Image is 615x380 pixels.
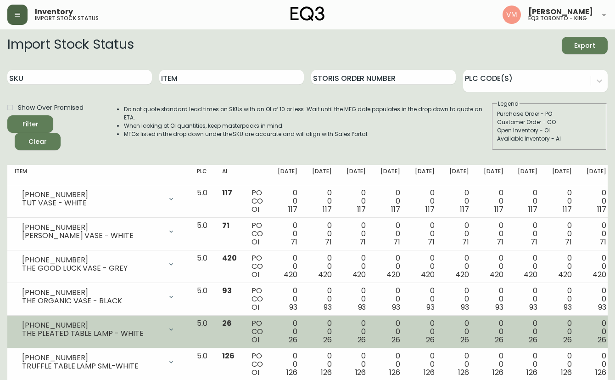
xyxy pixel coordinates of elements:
[562,37,608,54] button: Export
[190,316,215,348] td: 5.0
[312,287,332,312] div: 0 0
[22,321,162,329] div: [PHONE_NUMBER]
[415,352,435,377] div: 0 0
[495,335,503,345] span: 26
[415,287,435,312] div: 0 0
[460,204,469,215] span: 117
[222,187,232,198] span: 117
[252,319,263,344] div: PO CO
[190,218,215,250] td: 5.0
[389,367,400,378] span: 126
[312,189,332,214] div: 0 0
[391,335,400,345] span: 26
[449,254,469,279] div: 0 0
[425,204,435,215] span: 117
[587,189,606,214] div: 0 0
[415,221,435,246] div: 0 0
[552,352,572,377] div: 0 0
[415,189,435,214] div: 0 0
[22,136,53,147] span: Clear
[252,269,259,280] span: OI
[476,165,511,185] th: [DATE]
[124,122,491,130] li: When looking at OI quantities, keep masterpacks in mind.
[252,335,259,345] span: OI
[563,204,572,215] span: 117
[7,165,190,185] th: Item
[561,367,572,378] span: 126
[15,254,182,274] div: [PHONE_NUMBER]THE GOOD LUCK VASE - GREY
[190,165,215,185] th: PLC
[518,189,537,214] div: 0 0
[393,237,400,247] span: 71
[569,40,600,51] span: Export
[222,351,235,361] span: 126
[324,302,332,312] span: 93
[35,16,99,21] h5: import stock status
[529,302,537,312] span: 93
[278,254,297,279] div: 0 0
[518,352,537,377] div: 0 0
[252,367,259,378] span: OI
[484,319,503,344] div: 0 0
[598,302,606,312] span: 93
[424,367,435,378] span: 126
[252,204,259,215] span: OI
[278,319,297,344] div: 0 0
[599,237,606,247] span: 71
[497,110,602,118] div: Purchase Order - PO
[587,319,606,344] div: 0 0
[291,237,297,247] span: 71
[495,302,503,312] span: 93
[352,269,366,280] span: 420
[22,119,39,130] div: Filter
[222,318,232,329] span: 26
[347,189,366,214] div: 0 0
[528,204,537,215] span: 117
[587,352,606,377] div: 0 0
[284,269,297,280] span: 420
[278,189,297,214] div: 0 0
[22,297,162,305] div: THE ORGANIC VASE - BLACK
[484,221,503,246] div: 0 0
[415,254,435,279] div: 0 0
[563,335,572,345] span: 26
[305,165,339,185] th: [DATE]
[252,287,263,312] div: PO CO
[392,302,400,312] span: 93
[22,264,162,272] div: THE GOOD LUCK VASE - GREY
[426,302,435,312] span: 93
[222,285,232,296] span: 93
[270,165,305,185] th: [DATE]
[587,221,606,246] div: 0 0
[497,135,602,143] div: Available Inventory - AI
[497,100,520,108] legend: Legend
[22,289,162,297] div: [PHONE_NUMBER]
[518,287,537,312] div: 0 0
[291,6,324,21] img: logo
[347,287,366,312] div: 0 0
[380,287,400,312] div: 0 0
[278,352,297,377] div: 0 0
[124,105,491,122] li: Do not quote standard lead times on SKUs with an OI of 10 or less. Wait until the MFG date popula...
[552,287,572,312] div: 0 0
[323,335,332,345] span: 26
[222,253,237,263] span: 420
[318,269,332,280] span: 420
[455,269,469,280] span: 420
[22,232,162,240] div: [PERSON_NAME] VASE - WHITE
[339,165,374,185] th: [DATE]
[22,223,162,232] div: [PHONE_NUMBER]
[421,269,435,280] span: 420
[15,221,182,242] div: [PHONE_NUMBER][PERSON_NAME] VASE - WHITE
[7,37,134,54] h2: Import Stock Status
[15,133,61,150] button: Clear
[373,165,408,185] th: [DATE]
[347,352,366,377] div: 0 0
[252,237,259,247] span: OI
[347,221,366,246] div: 0 0
[587,287,606,312] div: 0 0
[497,118,602,126] div: Customer Order - CO
[497,237,503,247] span: 71
[380,221,400,246] div: 0 0
[408,165,442,185] th: [DATE]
